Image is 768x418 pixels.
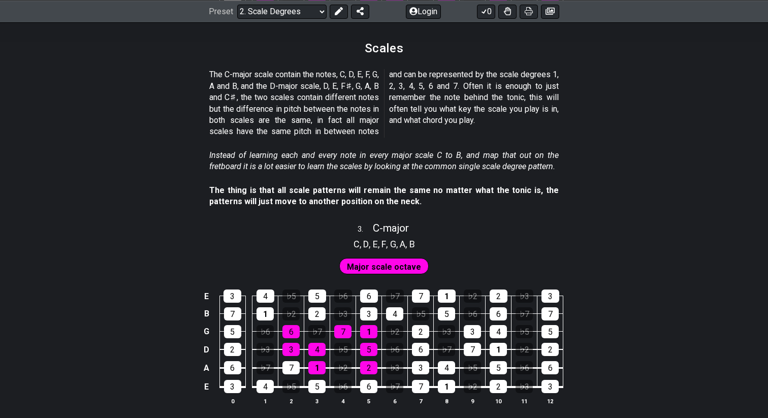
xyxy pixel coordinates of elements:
[490,361,507,374] div: 5
[330,4,348,18] button: Edit Preset
[378,237,382,251] span: ,
[257,307,274,320] div: 1
[464,361,481,374] div: ♭5
[490,343,507,356] div: 1
[308,325,326,338] div: ♭7
[464,380,481,393] div: ♭2
[381,237,386,251] span: F
[304,396,330,406] th: 3
[201,305,213,323] td: B
[438,361,455,374] div: 4
[434,396,460,406] th: 8
[282,307,300,320] div: ♭2
[201,377,213,396] td: E
[365,43,404,54] h2: Scales
[516,361,533,374] div: ♭6
[282,361,300,374] div: 7
[224,361,241,374] div: 6
[278,396,304,406] th: 2
[438,325,455,338] div: ♭3
[386,237,390,251] span: ,
[412,380,429,393] div: 7
[334,361,351,374] div: ♭2
[257,361,274,374] div: ♭7
[334,290,352,303] div: ♭6
[347,260,421,274] span: First enable full edit mode to edit
[282,325,300,338] div: 6
[490,380,507,393] div: 2
[386,290,404,303] div: ♭7
[520,4,538,18] button: Print
[438,307,455,320] div: 5
[334,325,351,338] div: 7
[516,325,533,338] div: ♭5
[516,307,533,320] div: ♭7
[490,307,507,320] div: 6
[360,307,377,320] div: 3
[282,343,300,356] div: 3
[373,222,409,234] span: C - major
[360,343,377,356] div: 5
[358,224,373,235] span: 3 .
[541,380,559,393] div: 3
[330,396,356,406] th: 4
[406,4,441,18] button: Login
[369,237,373,251] span: ,
[334,343,351,356] div: ♭5
[224,325,241,338] div: 5
[541,325,559,338] div: 5
[438,380,455,393] div: 1
[490,325,507,338] div: 4
[412,307,429,320] div: ♭5
[356,396,382,406] th: 5
[412,361,429,374] div: 3
[373,237,378,251] span: E
[308,380,326,393] div: 5
[537,396,563,406] th: 12
[541,290,559,303] div: 3
[257,380,274,393] div: 4
[308,361,326,374] div: 1
[516,380,533,393] div: ♭3
[334,307,351,320] div: ♭3
[464,325,481,338] div: 3
[223,290,241,303] div: 3
[252,396,278,406] th: 1
[386,343,403,356] div: ♭6
[490,290,507,303] div: 2
[308,290,326,303] div: 5
[282,290,300,303] div: ♭5
[360,290,378,303] div: 6
[390,237,396,251] span: G
[201,359,213,377] td: A
[412,290,430,303] div: 7
[349,235,420,251] section: Scale pitch classes
[405,237,409,251] span: ,
[516,290,533,303] div: ♭3
[360,237,364,251] span: ,
[201,287,213,305] td: E
[386,325,403,338] div: ♭2
[209,7,233,16] span: Preset
[541,343,559,356] div: 2
[438,290,456,303] div: 1
[201,323,213,340] td: G
[224,307,241,320] div: 7
[486,396,511,406] th: 10
[354,237,360,251] span: C
[334,380,351,393] div: ♭6
[464,307,481,320] div: ♭6
[511,396,537,406] th: 11
[438,343,455,356] div: ♭7
[360,380,377,393] div: 6
[237,4,327,18] select: Preset
[257,290,274,303] div: 4
[219,396,245,406] th: 0
[360,325,377,338] div: 1
[308,307,326,320] div: 2
[464,343,481,356] div: 7
[400,237,405,251] span: A
[257,325,274,338] div: ♭6
[363,237,369,251] span: D
[209,150,559,171] em: Instead of learning each and every note in every major scale C to B, and map that out on the fret...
